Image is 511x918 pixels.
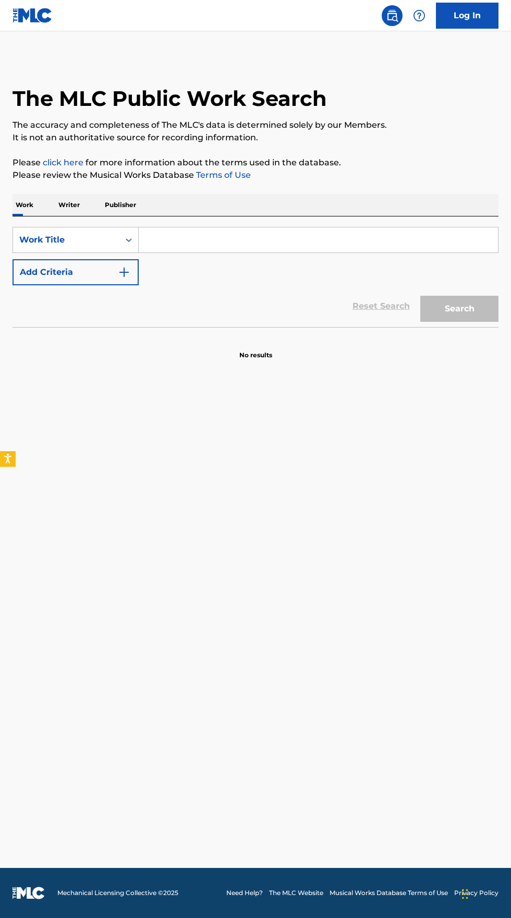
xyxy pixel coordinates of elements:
[382,5,403,26] a: Public Search
[409,5,430,26] div: Help
[330,888,448,898] a: Musical Works Database Terms of Use
[13,131,498,144] p: It is not an authoritative source for recording information.
[13,169,498,182] p: Please review the Musical Works Database
[194,170,251,180] a: Terms of Use
[413,9,425,22] img: help
[269,888,323,898] a: The MLC Website
[43,158,83,167] a: click here
[13,259,139,285] button: Add Criteria
[13,156,498,169] p: Please for more information about the terms used in the database.
[102,194,139,216] p: Publisher
[13,194,36,216] p: Work
[57,888,178,898] span: Mechanical Licensing Collective © 2025
[118,266,130,279] img: 9d2ae6d4665cec9f34b9.svg
[19,234,113,246] div: Work Title
[239,338,272,360] p: No results
[13,86,327,112] h1: The MLC Public Work Search
[436,3,498,29] a: Log In
[13,8,53,23] img: MLC Logo
[13,227,498,327] form: Search Form
[459,868,511,918] iframe: Chat Widget
[13,887,45,899] img: logo
[55,194,83,216] p: Writer
[13,119,498,131] p: The accuracy and completeness of The MLC's data is determined solely by our Members.
[386,9,398,22] img: search
[226,888,263,898] a: Need Help?
[462,878,468,910] div: Drag
[454,888,498,898] a: Privacy Policy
